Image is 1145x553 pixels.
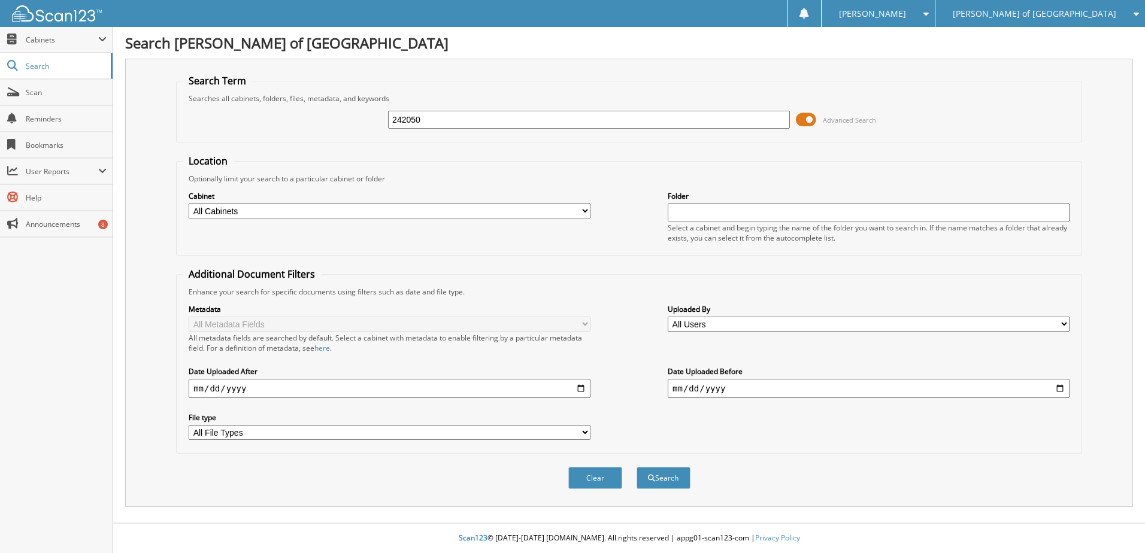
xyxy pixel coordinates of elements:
[183,268,321,281] legend: Additional Document Filters
[189,191,590,201] label: Cabinet
[189,379,590,398] input: start
[668,223,1070,243] div: Select a cabinet and begin typing the name of the folder you want to search in. If the name match...
[637,467,690,489] button: Search
[12,5,102,22] img: scan123-logo-white.svg
[26,219,107,229] span: Announcements
[26,87,107,98] span: Scan
[125,33,1133,53] h1: Search [PERSON_NAME] of [GEOGRAPHIC_DATA]
[183,74,252,87] legend: Search Term
[668,379,1070,398] input: end
[183,93,1076,104] div: Searches all cabinets, folders, files, metadata, and keywords
[668,304,1070,314] label: Uploaded By
[823,116,876,124] span: Advanced Search
[183,174,1076,184] div: Optionally limit your search to a particular cabinet or folder
[26,114,107,124] span: Reminders
[668,366,1070,376] label: Date Uploaded Before
[568,467,622,489] button: Clear
[189,366,590,376] label: Date Uploaded After
[839,10,906,17] span: [PERSON_NAME]
[26,35,98,45] span: Cabinets
[189,333,590,353] div: All metadata fields are searched by default. Select a cabinet with metadata to enable filtering b...
[26,61,105,71] span: Search
[459,533,487,543] span: Scan123
[183,287,1076,297] div: Enhance your search for specific documents using filters such as date and file type.
[26,166,98,177] span: User Reports
[314,343,330,353] a: here
[26,193,107,203] span: Help
[189,412,590,423] label: File type
[755,533,800,543] a: Privacy Policy
[98,220,108,229] div: 8
[668,191,1070,201] label: Folder
[113,524,1145,553] div: © [DATE]-[DATE] [DOMAIN_NAME]. All rights reserved | appg01-scan123-com |
[26,140,107,150] span: Bookmarks
[183,154,234,168] legend: Location
[189,304,590,314] label: Metadata
[953,10,1116,17] span: [PERSON_NAME] of [GEOGRAPHIC_DATA]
